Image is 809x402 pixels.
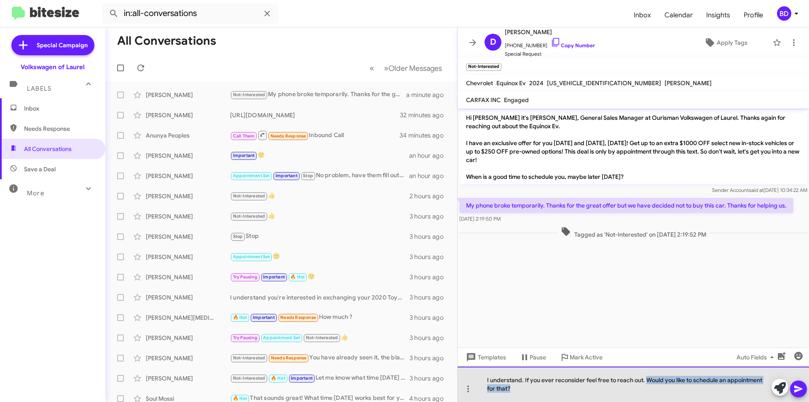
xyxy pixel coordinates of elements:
span: Needs Response [280,315,316,320]
div: [PERSON_NAME] [146,334,230,342]
span: Tagged as 'Not-Interested' on [DATE] 2:19:52 PM [557,227,710,239]
div: [PERSON_NAME] [146,111,230,119]
div: My phone broke temporarily. Thanks for the great offer but we have decided not to buy this car. T... [230,90,406,100]
span: Apply Tags [717,35,747,50]
span: Call Them [233,133,255,139]
div: 3 hours ago [410,273,450,281]
div: 3 hours ago [410,354,450,362]
div: 32 minutes ago [400,111,450,119]
span: said at [749,187,763,193]
div: [PERSON_NAME] [146,374,230,383]
span: Inbox [24,104,96,113]
span: 🔥 Hot [233,315,247,320]
span: [PHONE_NUMBER] [505,37,595,50]
div: I understand. If you ever reconsider feel free to reach out. Would you like to schedule an appoin... [458,367,809,402]
span: « [370,63,374,73]
div: 👍 [230,211,410,221]
div: [PERSON_NAME] [146,253,230,261]
span: Appointment Set [233,254,270,259]
span: Not-Interested [233,193,265,199]
div: Inbound Call [230,130,400,140]
div: BD [777,6,791,21]
span: 🔥 Hot [233,396,247,401]
button: Auto Fields [730,350,784,365]
a: Insights [699,3,737,27]
div: [PERSON_NAME] [146,273,230,281]
span: Mark Active [570,350,603,365]
span: CARFAX INC [466,96,501,104]
button: Pause [513,350,553,365]
a: Profile [737,3,770,27]
small: Not-Interested [466,63,501,71]
div: Volkswagen of Laurel [21,63,85,71]
div: 34 minutes ago [400,131,450,140]
span: Special Campaign [37,41,88,49]
span: Important [291,375,313,381]
button: Templates [458,350,513,365]
span: Sender Account [DATE] 10:34:22 AM [712,187,807,193]
div: 3 hours ago [410,293,450,302]
button: Apply Tags [682,35,769,50]
span: Important [233,153,255,158]
a: Inbox [627,3,658,27]
div: [PERSON_NAME] [146,232,230,241]
input: Search [102,3,279,24]
span: [PERSON_NAME] [664,79,712,87]
div: a minute ago [406,91,450,99]
span: Special Request [505,50,595,58]
button: Previous [364,59,379,77]
span: Calendar [658,3,699,27]
span: Pause [530,350,546,365]
span: 2024 [529,79,544,87]
div: [PERSON_NAME] [146,293,230,302]
span: Stop [303,173,313,178]
span: Important [253,315,275,320]
div: 3 hours ago [410,374,450,383]
button: Mark Active [553,350,609,365]
span: [PERSON_NAME] [505,27,595,37]
div: 3 hours ago [410,253,450,261]
div: 🙂 [230,272,410,282]
span: Needs Response [271,355,307,361]
h1: All Conversations [117,34,216,48]
span: Needs Response [271,133,306,139]
div: 👍 [230,191,410,201]
div: 🙂 [230,252,410,262]
span: » [384,63,388,73]
span: Appointment Set [263,335,300,340]
span: Appointment Set [233,173,270,178]
span: More [27,189,44,197]
div: an hour ago [409,151,450,160]
div: Anunya Peoples [146,131,230,140]
div: I understand you're interested in exchanging your 2020 Toyota Highlander for a newer model. Let's... [230,293,410,302]
div: [URL][DOMAIN_NAME] [230,111,400,119]
div: [PERSON_NAME] [146,212,230,221]
div: [PERSON_NAME] [146,354,230,362]
span: Try Pausing [233,335,257,340]
span: All Conversations [24,145,72,153]
div: 3 hours ago [410,212,450,221]
span: Not-Interested [233,375,265,381]
div: [PERSON_NAME] [146,91,230,99]
p: My phone broke temporarily. Thanks for the great offer but we have decided not to buy this car. T... [459,198,793,213]
div: 3 hours ago [410,313,450,322]
span: Needs Response [24,124,96,133]
div: No problem, have them fill out an online credit app [URL][DOMAIN_NAME] [230,171,409,181]
div: 👍 [230,333,410,343]
div: [PERSON_NAME] [146,192,230,200]
div: [PERSON_NAME][MEDICAL_DATA] [146,313,230,322]
a: Copy Number [551,42,595,49]
span: [DATE] 2:19:50 PM [459,216,501,222]
span: Important [276,173,297,178]
div: 3 hours ago [410,232,450,241]
span: [US_VEHICLE_IDENTIFICATION_NUMBER] [547,79,661,87]
div: 🙂 [230,151,409,160]
span: Stop [233,234,243,239]
span: Not-Interested [233,213,265,219]
button: BD [770,6,800,21]
div: 2 hours ago [410,192,450,200]
span: Not-Interested [233,355,265,361]
a: Special Campaign [11,35,94,55]
span: Important [263,274,285,280]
